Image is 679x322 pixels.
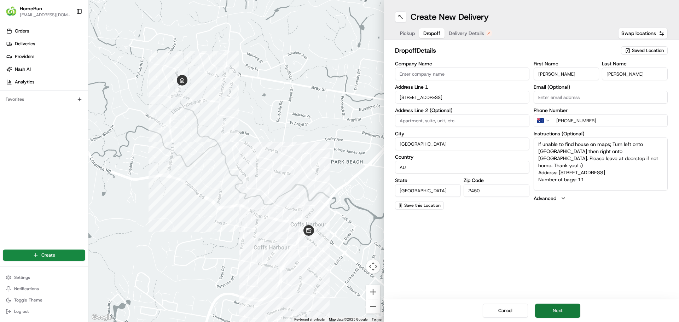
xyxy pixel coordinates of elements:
[395,108,529,113] label: Address Line 2 (Optional)
[534,61,599,66] label: First Name
[15,53,34,60] span: Providers
[395,184,461,197] input: Enter state
[14,286,39,292] span: Notifications
[3,273,85,282] button: Settings
[395,161,529,174] input: Enter country
[3,25,88,37] a: Orders
[366,259,380,274] button: Map camera controls
[449,30,484,37] span: Delivery Details
[15,79,34,85] span: Analytics
[632,47,664,54] span: Saved Location
[3,76,88,88] a: Analytics
[534,137,668,191] textarea: If unable to find house on maps; Turn left onto [GEOGRAPHIC_DATA] then right onto [GEOGRAPHIC_DAT...
[621,30,656,37] span: Swap locations
[534,195,668,202] button: Advanced
[534,68,599,80] input: Enter first name
[3,94,85,105] div: Favorites
[3,306,85,316] button: Log out
[395,61,529,66] label: Company Name
[534,108,668,113] label: Phone Number
[90,313,114,322] a: Open this area in Google Maps (opens a new window)
[464,178,529,183] label: Zip Code
[366,299,380,314] button: Zoom out
[329,317,367,321] span: Map data ©2025 Google
[372,317,382,321] a: Terms
[411,11,489,23] h1: Create New Delivery
[464,184,529,197] input: Enter zip code
[395,46,617,55] h2: dropoff Details
[534,84,668,89] label: Email (Optional)
[366,285,380,299] button: Zoom in
[400,30,415,37] span: Pickup
[395,91,529,104] input: Enter address
[294,317,325,322] button: Keyboard shortcuts
[3,3,73,20] button: HomeRunHomeRun[EMAIL_ADDRESS][DOMAIN_NAME]
[621,46,668,55] button: Saved Location
[20,12,70,18] button: [EMAIL_ADDRESS][DOMAIN_NAME]
[395,84,529,89] label: Address Line 1
[395,131,529,136] label: City
[552,114,668,127] input: Enter phone number
[395,114,529,127] input: Apartment, suite, unit, etc.
[395,154,529,159] label: Country
[14,309,29,314] span: Log out
[3,64,88,75] a: Nash AI
[20,5,42,12] button: HomeRun
[14,297,42,303] span: Toggle Theme
[423,30,440,37] span: Dropoff
[395,201,444,210] button: Save this Location
[15,28,29,34] span: Orders
[15,66,31,72] span: Nash AI
[602,61,668,66] label: Last Name
[534,131,668,136] label: Instructions (Optional)
[3,38,88,49] a: Deliveries
[535,304,580,318] button: Next
[3,295,85,305] button: Toggle Theme
[15,41,35,47] span: Deliveries
[41,252,55,258] span: Create
[534,195,556,202] label: Advanced
[14,275,30,280] span: Settings
[534,91,668,104] input: Enter email address
[395,137,529,150] input: Enter city
[3,250,85,261] button: Create
[404,203,441,208] span: Save this Location
[395,68,529,80] input: Enter company name
[3,51,88,62] a: Providers
[3,284,85,294] button: Notifications
[395,178,461,183] label: State
[90,313,114,322] img: Google
[618,28,668,39] button: Swap locations
[602,68,668,80] input: Enter last name
[483,304,528,318] button: Cancel
[6,6,17,17] img: HomeRun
